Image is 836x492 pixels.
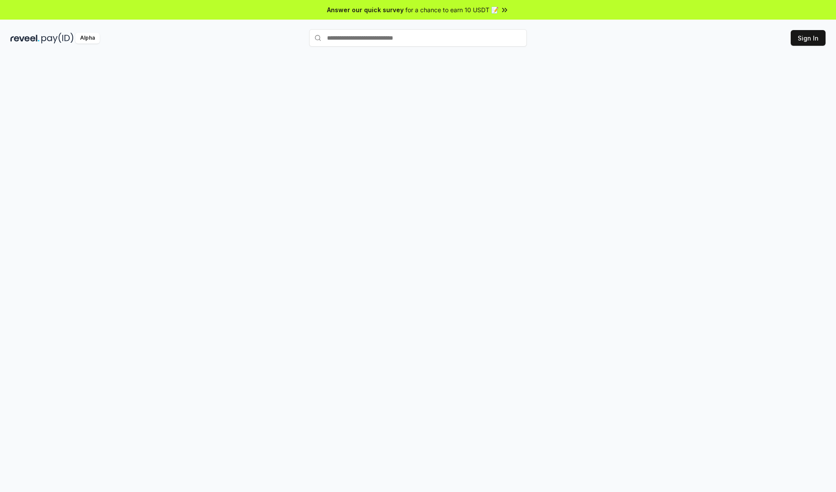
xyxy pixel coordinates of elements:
span: Answer our quick survey [327,5,404,14]
span: for a chance to earn 10 USDT 📝 [405,5,499,14]
div: Alpha [75,33,100,44]
button: Sign In [791,30,826,46]
img: pay_id [41,33,74,44]
img: reveel_dark [10,33,40,44]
